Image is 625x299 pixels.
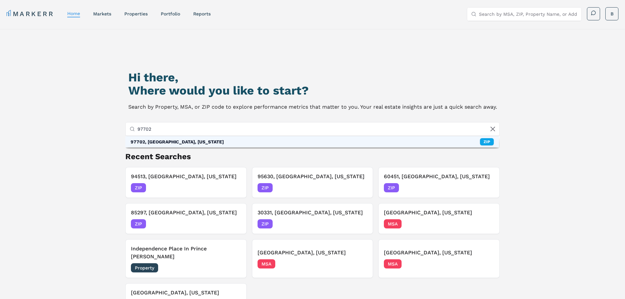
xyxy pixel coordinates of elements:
a: home [67,11,80,16]
h3: [GEOGRAPHIC_DATA], [US_STATE] [258,249,368,257]
span: ZIP [384,183,399,192]
h3: 30331, [GEOGRAPHIC_DATA], [US_STATE] [258,209,368,217]
span: MSA [384,259,402,268]
button: Remove Independence Place In Prince GeorgeIndependence Place In Prince [PERSON_NAME]Property[DATE] [125,239,247,278]
span: ZIP [258,183,273,192]
h2: Where would you like to start? [128,84,497,97]
span: MSA [384,219,402,228]
a: properties [124,11,148,16]
h2: Recent Searches [125,151,500,162]
input: Search by MSA, ZIP, Property Name, or Address [137,122,496,136]
span: MSA [258,259,275,268]
span: [DATE] [353,184,367,191]
button: Remove 85297, Gilbert, Arizona85297, [GEOGRAPHIC_DATA], [US_STATE]ZIP[DATE] [125,203,247,234]
span: B [611,11,614,17]
h3: 85297, [GEOGRAPHIC_DATA], [US_STATE] [131,209,241,217]
button: Remove 95630, Folsom, California95630, [GEOGRAPHIC_DATA], [US_STATE]ZIP[DATE] [252,167,373,198]
h3: [GEOGRAPHIC_DATA], [US_STATE] [131,289,241,297]
span: ZIP [258,219,273,228]
p: Search by Property, MSA, or ZIP code to explore performance metrics that matter to you. Your real... [128,102,497,112]
span: Property [131,263,158,272]
span: [DATE] [226,184,241,191]
div: ZIP [480,138,494,145]
span: [DATE] [226,221,241,227]
h3: 60451, [GEOGRAPHIC_DATA], [US_STATE] [384,173,494,181]
a: reports [193,11,211,16]
button: Remove Destin, Florida[GEOGRAPHIC_DATA], [US_STATE]MSA[DATE] [252,239,373,278]
h3: 95630, [GEOGRAPHIC_DATA], [US_STATE] [258,173,368,181]
button: Remove 94513, Brentwood, California94513, [GEOGRAPHIC_DATA], [US_STATE]ZIP[DATE] [125,167,247,198]
span: [DATE] [353,221,367,227]
span: [DATE] [479,221,494,227]
span: [DATE] [226,265,241,271]
span: [DATE] [479,184,494,191]
span: [DATE] [479,261,494,267]
div: Suggestions [125,136,499,147]
span: ZIP [131,219,146,228]
a: Portfolio [161,11,180,16]
h3: 94513, [GEOGRAPHIC_DATA], [US_STATE] [131,173,241,181]
button: Remove 60451, New Lenox, Illinois60451, [GEOGRAPHIC_DATA], [US_STATE]ZIP[DATE] [378,167,500,198]
div: ZIP: 97702, Bend, Oregon [125,136,499,147]
button: Remove 30331, Atlanta, Georgia30331, [GEOGRAPHIC_DATA], [US_STATE]ZIP[DATE] [252,203,373,234]
span: [DATE] [353,261,367,267]
a: markets [93,11,111,16]
button: Remove Asheville, North Carolina[GEOGRAPHIC_DATA], [US_STATE]MSA[DATE] [378,203,500,234]
h1: Hi there, [128,71,497,84]
span: ZIP [131,183,146,192]
button: B [605,7,618,20]
button: Remove Reno, Nevada[GEOGRAPHIC_DATA], [US_STATE]MSA[DATE] [378,239,500,278]
h3: [GEOGRAPHIC_DATA], [US_STATE] [384,209,494,217]
a: MARKERR [7,9,54,18]
h3: Independence Place In Prince [PERSON_NAME] [131,245,241,261]
h3: [GEOGRAPHIC_DATA], [US_STATE] [384,249,494,257]
input: Search by MSA, ZIP, Property Name, or Address [479,8,577,21]
div: 97702, [GEOGRAPHIC_DATA], [US_STATE] [131,139,224,145]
